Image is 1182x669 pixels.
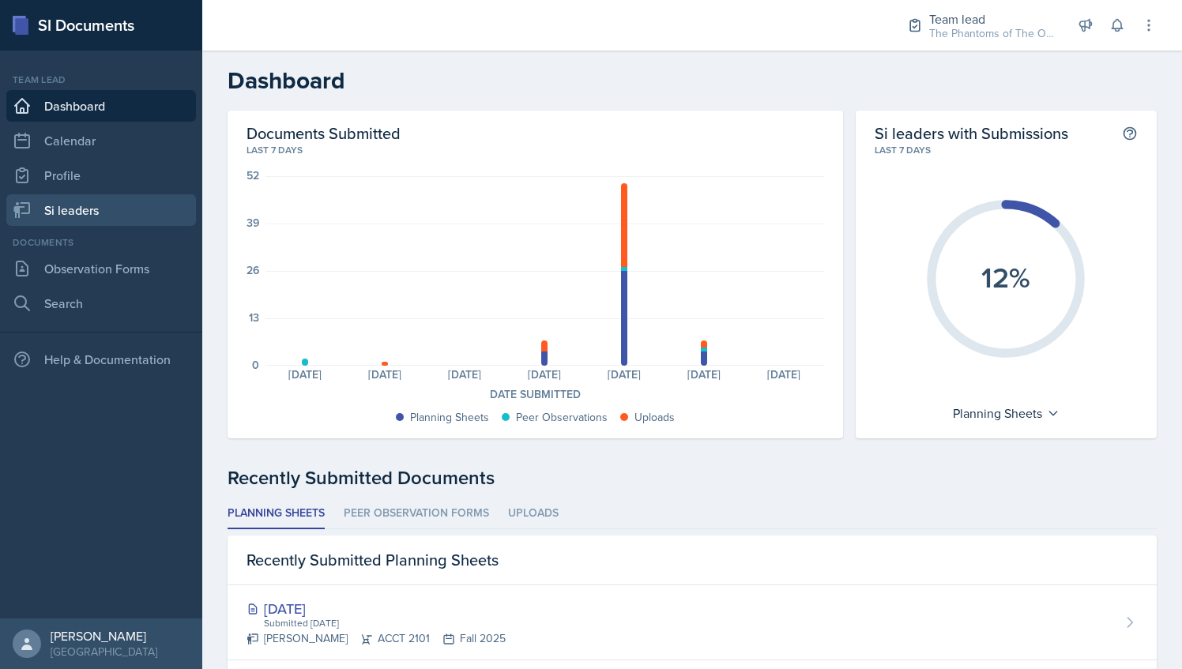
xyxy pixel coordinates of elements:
[228,536,1157,585] div: Recently Submitted Planning Sheets
[585,369,664,380] div: [DATE]
[981,257,1030,298] text: 12%
[247,217,259,228] div: 39
[247,630,506,647] div: [PERSON_NAME] ACCT 2101 Fall 2025
[6,73,196,87] div: Team lead
[664,369,744,380] div: [DATE]
[247,386,824,403] div: Date Submitted
[228,66,1157,95] h2: Dashboard
[247,123,824,143] h2: Documents Submitted
[945,400,1067,426] div: Planning Sheets
[228,498,325,529] li: Planning Sheets
[875,123,1068,143] h2: Si leaders with Submissions
[249,312,259,323] div: 13
[929,25,1056,42] div: The Phantoms of The Opera / Fall 2025
[6,125,196,156] a: Calendar
[6,288,196,319] a: Search
[410,409,489,426] div: Planning Sheets
[228,464,1157,492] div: Recently Submitted Documents
[6,253,196,284] a: Observation Forms
[425,369,505,380] div: [DATE]
[252,359,259,370] div: 0
[6,160,196,191] a: Profile
[6,235,196,250] div: Documents
[247,598,506,619] div: [DATE]
[634,409,675,426] div: Uploads
[744,369,824,380] div: [DATE]
[6,194,196,226] a: Si leaders
[508,498,559,529] li: Uploads
[247,170,259,181] div: 52
[929,9,1056,28] div: Team lead
[345,369,425,380] div: [DATE]
[51,644,157,660] div: [GEOGRAPHIC_DATA]
[228,585,1157,660] a: [DATE] Submitted [DATE] [PERSON_NAME]ACCT 2101Fall 2025
[265,369,345,380] div: [DATE]
[516,409,608,426] div: Peer Observations
[247,143,824,157] div: Last 7 days
[247,265,259,276] div: 26
[344,498,489,529] li: Peer Observation Forms
[875,143,1138,157] div: Last 7 days
[6,344,196,375] div: Help & Documentation
[6,90,196,122] a: Dashboard
[262,616,506,630] div: Submitted [DATE]
[51,628,157,644] div: [PERSON_NAME]
[505,369,585,380] div: [DATE]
